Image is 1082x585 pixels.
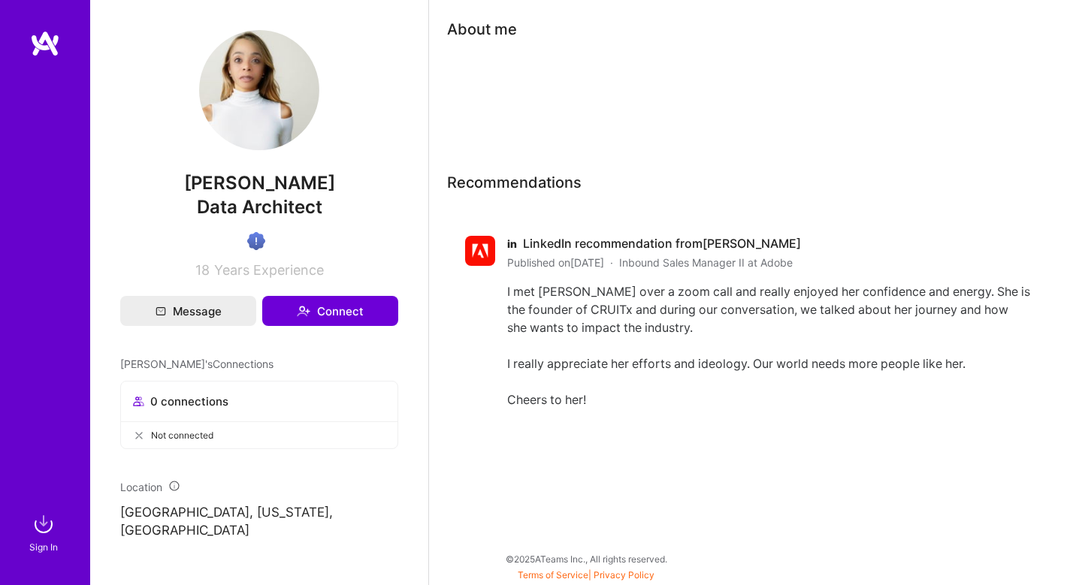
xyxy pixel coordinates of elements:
div: © 2025 ATeams Inc., All rights reserved. [90,540,1082,577]
span: Data Architect [197,196,322,218]
p: [GEOGRAPHIC_DATA], [US_STATE], [GEOGRAPHIC_DATA] [120,504,398,540]
i: icon Collaborator [133,396,144,407]
span: 0 connections [150,394,228,409]
span: 18 [195,262,210,278]
div: Location [120,479,398,495]
i: icon Connect [297,304,310,318]
span: Not connected [151,427,213,443]
span: | [518,569,654,580]
span: Inbound Sales Manager II at Adobe [619,255,793,270]
img: logo [30,30,60,57]
span: · [610,255,613,270]
i: icon CloseGray [133,430,145,442]
img: Adobe logo [465,236,495,266]
span: in [507,236,517,252]
span: Recommendations [447,171,582,194]
div: I met [PERSON_NAME] over a zoom call and really enjoyed her confidence and energy. She is the fou... [507,282,1030,409]
span: Years Experience [214,262,324,278]
a: Terms of Service [518,569,588,580]
span: LinkedIn recommendation from [PERSON_NAME] [523,236,801,252]
span: [PERSON_NAME] [120,172,398,194]
a: sign inSign In [32,509,59,555]
button: Connect [262,296,398,326]
span: Published on [DATE] [507,255,604,270]
img: High Potential User [247,232,265,250]
img: User Avatar [199,30,319,150]
a: Privacy Policy [594,569,654,580]
i: icon Mail [156,306,166,316]
button: Message [120,296,256,326]
div: Sign In [29,539,58,555]
div: About me [447,18,517,41]
button: 0 connectionsNot connected [120,381,398,449]
img: sign in [29,509,59,539]
span: [PERSON_NAME]'s Connections [120,356,274,372]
